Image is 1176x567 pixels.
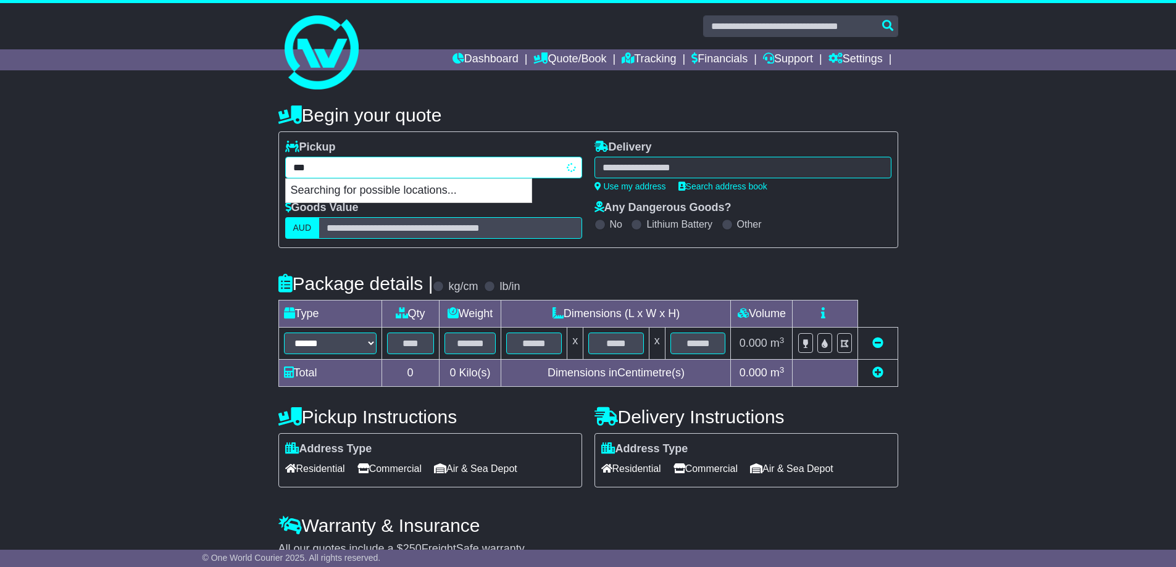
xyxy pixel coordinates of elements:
span: 250 [403,542,422,555]
span: Air & Sea Depot [750,459,833,478]
sup: 3 [780,365,785,375]
span: 0.000 [740,337,767,349]
span: Residential [285,459,345,478]
span: m [770,366,785,379]
td: Qty [382,300,439,328]
typeahead: Please provide city [285,157,582,178]
td: Dimensions (L x W x H) [501,300,731,328]
a: Search address book [678,181,767,191]
a: Add new item [872,366,883,379]
label: lb/in [499,280,520,294]
h4: Pickup Instructions [278,407,582,427]
a: Support [763,49,813,70]
span: m [770,337,785,349]
span: Commercial [673,459,738,478]
label: Lithium Battery [646,218,712,230]
a: Settings [828,49,883,70]
label: Any Dangerous Goods? [594,201,732,215]
a: Tracking [622,49,676,70]
td: x [649,328,665,360]
span: 0.000 [740,366,767,379]
label: Pickup [285,141,336,154]
td: Dimensions in Centimetre(s) [501,360,731,387]
a: Quote/Book [533,49,606,70]
td: 0 [382,360,439,387]
label: Delivery [594,141,652,154]
span: Residential [601,459,661,478]
td: Weight [439,300,501,328]
td: Volume [731,300,793,328]
a: Financials [691,49,748,70]
td: Total [278,360,382,387]
label: Address Type [285,442,372,456]
h4: Warranty & Insurance [278,515,898,536]
td: Type [278,300,382,328]
h4: Begin your quote [278,105,898,125]
h4: Delivery Instructions [594,407,898,427]
a: Remove this item [872,337,883,349]
sup: 3 [780,336,785,345]
span: Air & Sea Depot [434,459,517,478]
span: Commercial [357,459,422,478]
label: Address Type [601,442,688,456]
label: AUD [285,217,320,239]
a: Use my address [594,181,666,191]
td: Kilo(s) [439,360,501,387]
label: Other [737,218,762,230]
span: 0 [449,366,456,379]
label: kg/cm [448,280,478,294]
div: All our quotes include a $ FreightSafe warranty. [278,542,898,556]
p: Searching for possible locations... [286,179,532,202]
h4: Package details | [278,273,433,294]
label: No [610,218,622,230]
a: Dashboard [452,49,519,70]
span: © One World Courier 2025. All rights reserved. [202,553,381,563]
td: x [567,328,583,360]
label: Goods Value [285,201,359,215]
